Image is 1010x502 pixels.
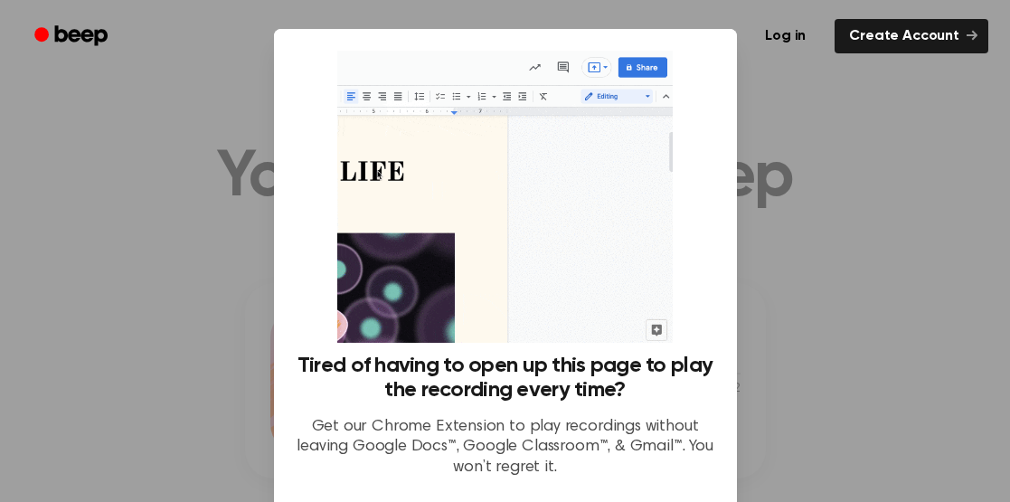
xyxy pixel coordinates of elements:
h3: Tired of having to open up this page to play the recording every time? [296,354,715,403]
a: Beep [22,19,124,54]
a: Log in [747,15,824,57]
a: Create Account [835,19,988,53]
p: Get our Chrome Extension to play recordings without leaving Google Docs™, Google Classroom™, & Gm... [296,417,715,478]
img: Beep extension in action [337,51,673,343]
